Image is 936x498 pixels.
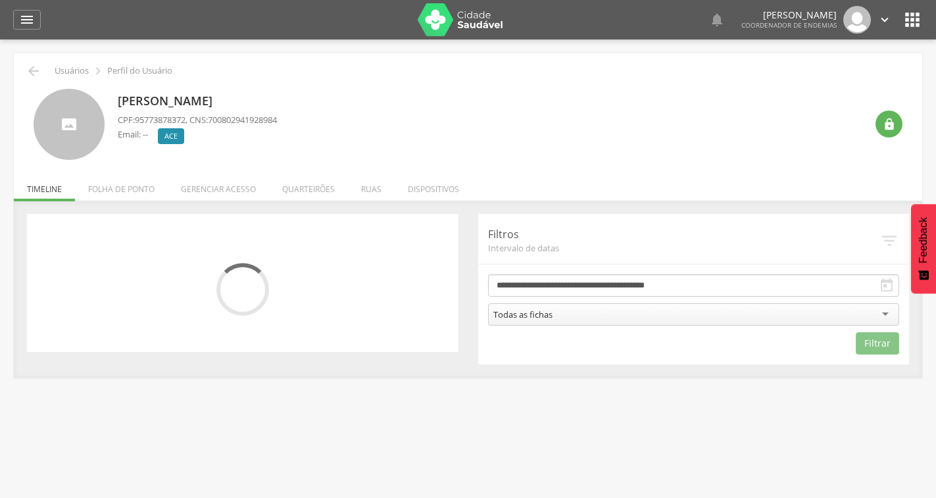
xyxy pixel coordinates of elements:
[877,12,892,27] i: 
[709,12,725,28] i: 
[741,11,837,20] p: [PERSON_NAME]
[918,217,929,263] span: Feedback
[348,170,395,201] li: Ruas
[488,242,880,254] span: Intervalo de datas
[164,131,178,141] span: ACE
[875,111,902,137] div: Resetar senha
[269,170,348,201] li: Quarteirões
[709,6,725,34] a: 
[118,128,148,141] p: Email: --
[856,332,899,355] button: Filtrar
[488,227,880,242] p: Filtros
[741,20,837,30] span: Coordenador de Endemias
[55,66,89,76] p: Usuários
[902,9,923,30] i: 
[118,93,277,110] p: [PERSON_NAME]
[13,10,41,30] a: 
[208,114,277,126] span: 700802941928984
[26,63,41,79] i: Voltar
[911,204,936,293] button: Feedback - Mostrar pesquisa
[877,6,892,34] a: 
[493,309,553,320] div: Todas as fichas
[75,170,168,201] li: Folha de ponto
[118,114,277,126] p: CPF: , CNS:
[135,114,185,126] span: 95773878372
[883,118,896,131] i: 
[168,170,269,201] li: Gerenciar acesso
[395,170,472,201] li: Dispositivos
[879,278,895,293] i: 
[879,231,899,251] i: 
[91,64,105,78] i: 
[19,12,35,28] i: 
[107,66,172,76] p: Perfil do Usuário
